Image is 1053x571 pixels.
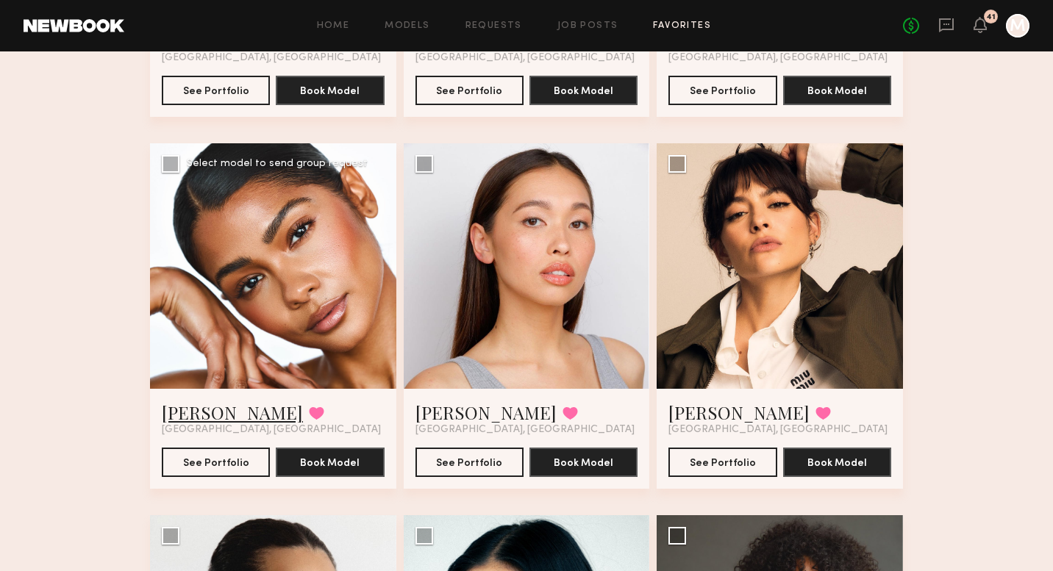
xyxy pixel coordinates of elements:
button: Book Model [529,76,638,105]
a: Book Model [783,84,891,96]
button: Book Model [276,448,384,477]
a: Home [317,21,350,31]
a: [PERSON_NAME] [668,401,810,424]
span: [GEOGRAPHIC_DATA], [GEOGRAPHIC_DATA] [415,424,635,436]
button: Book Model [783,76,891,105]
button: See Portfolio [162,448,270,477]
button: Book Model [783,448,891,477]
a: Models [385,21,429,31]
a: Book Model [783,456,891,468]
a: Book Model [276,84,384,96]
a: Book Model [529,84,638,96]
a: M [1006,14,1029,37]
button: See Portfolio [415,448,524,477]
div: 41 [986,13,996,21]
button: Book Model [276,76,384,105]
span: [GEOGRAPHIC_DATA], [GEOGRAPHIC_DATA] [668,424,888,436]
div: Select model to send group request [187,159,368,169]
button: See Portfolio [668,448,777,477]
span: [GEOGRAPHIC_DATA], [GEOGRAPHIC_DATA] [415,52,635,64]
button: See Portfolio [415,76,524,105]
span: [GEOGRAPHIC_DATA], [GEOGRAPHIC_DATA] [162,424,381,436]
span: [GEOGRAPHIC_DATA], [GEOGRAPHIC_DATA] [668,52,888,64]
a: Requests [465,21,522,31]
a: Job Posts [557,21,618,31]
a: Book Model [276,456,384,468]
button: See Portfolio [162,76,270,105]
a: [PERSON_NAME] [162,401,303,424]
a: [PERSON_NAME] [415,401,557,424]
a: Book Model [529,456,638,468]
a: Favorites [653,21,711,31]
button: Book Model [529,448,638,477]
span: [GEOGRAPHIC_DATA], [GEOGRAPHIC_DATA] [162,52,381,64]
button: See Portfolio [668,76,777,105]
